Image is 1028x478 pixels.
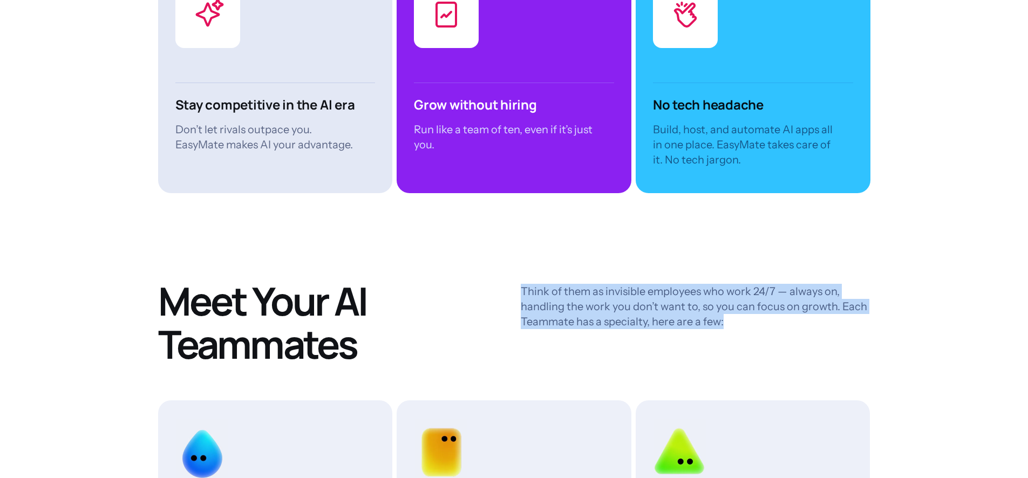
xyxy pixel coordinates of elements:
p: Think of them as invisible employees who work 24/7 — always on, handling the work you don’t want ... [521,284,870,329]
p: Don’t let rivals outpace you. EasyMate makes AI your advantage. [175,122,363,152]
h4: No tech headache [653,96,840,113]
p: Build, host, and automate AI apps all in one place. EasyMate takes care of it. No tech jargon. [653,122,840,167]
p: Run like a team of ten, even if it’s just you. [414,122,601,152]
h1: Meet Your AI Teammates [158,279,508,366]
h4: Stay competitive in the AI era [175,96,363,113]
h4: Grow without hiring [414,96,601,113]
